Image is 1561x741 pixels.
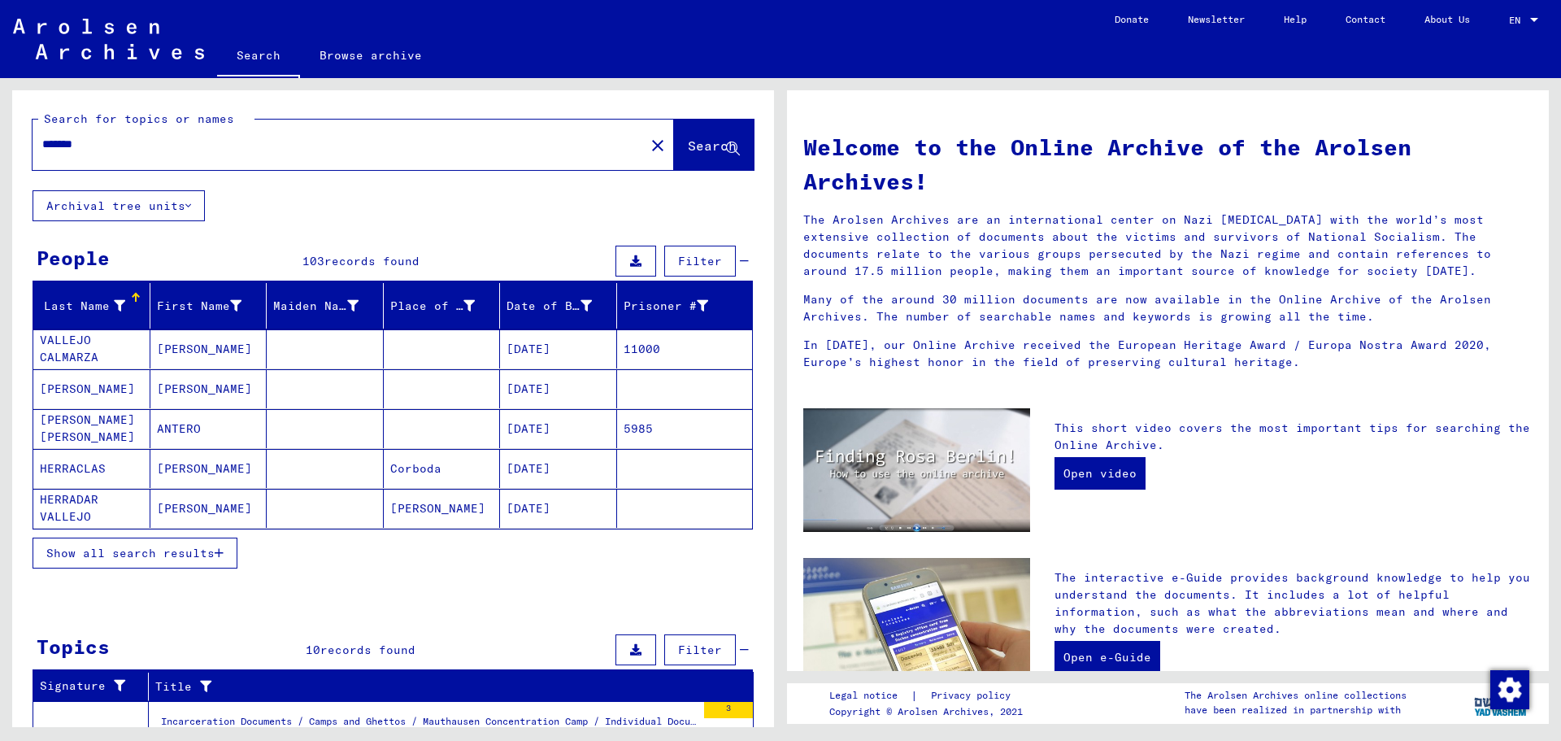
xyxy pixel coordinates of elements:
[500,489,617,528] mat-cell: [DATE]
[40,678,128,695] div: Signature
[803,130,1533,198] h1: Welcome to the Online Archive of the Arolsen Archives!
[155,673,733,700] div: Title
[829,687,1030,704] div: |
[33,538,237,569] button: Show all search results
[678,643,722,657] span: Filter
[1054,457,1146,490] a: Open video
[1054,641,1160,673] a: Open e-Guide
[40,673,148,700] div: Signature
[803,291,1533,325] p: Many of the around 30 million documents are now available in the Online Archive of the Arolsen Ar...
[33,449,150,488] mat-cell: HERRACLAS
[390,293,500,319] div: Place of Birth
[273,298,359,315] div: Maiden Name
[664,634,736,665] button: Filter
[384,449,501,488] mat-cell: Corboda
[306,643,320,657] span: 10
[150,329,267,368] mat-cell: [PERSON_NAME]
[33,190,205,221] button: Archival tree units
[1509,15,1527,26] span: EN
[500,369,617,408] mat-cell: [DATE]
[674,120,754,170] button: Search
[507,293,616,319] div: Date of Birth
[829,704,1030,719] p: Copyright © Arolsen Archives, 2021
[33,369,150,408] mat-cell: [PERSON_NAME]
[500,329,617,368] mat-cell: [DATE]
[33,409,150,448] mat-cell: [PERSON_NAME] [PERSON_NAME]
[33,489,150,528] mat-cell: HERRADAR VALLEJO
[13,19,204,59] img: Arolsen_neg.svg
[40,298,125,315] div: Last Name
[624,293,733,319] div: Prisoner #
[641,129,674,161] button: Clear
[37,632,110,661] div: Topics
[688,137,737,154] span: Search
[678,254,722,268] span: Filter
[150,283,267,329] mat-header-cell: First Name
[46,546,215,560] span: Show all search results
[384,489,501,528] mat-cell: [PERSON_NAME]
[33,283,150,329] mat-header-cell: Last Name
[617,329,753,368] mat-cell: 11000
[1471,682,1532,723] img: yv_logo.png
[267,283,384,329] mat-header-cell: Maiden Name
[217,36,300,78] a: Search
[918,687,1030,704] a: Privacy policy
[500,283,617,329] mat-header-cell: Date of Birth
[273,293,383,319] div: Maiden Name
[324,254,420,268] span: records found
[507,298,592,315] div: Date of Birth
[803,558,1030,709] img: eguide.jpg
[33,329,150,368] mat-cell: CALMARZA VALLEJO CALMARZA VALLEJO
[829,687,911,704] a: Legal notice
[157,298,242,315] div: First Name
[664,246,736,277] button: Filter
[40,293,150,319] div: Last Name
[390,298,476,315] div: Place of Birth
[1054,420,1533,454] p: This short video covers the most important tips for searching the Online Archive.
[803,211,1533,280] p: The Arolsen Archives are an international center on Nazi [MEDICAL_DATA] with the world’s most ext...
[624,298,709,315] div: Prisoner #
[150,449,267,488] mat-cell: [PERSON_NAME]
[320,643,415,657] span: records found
[150,409,267,448] mat-cell: ANTERO
[1185,703,1407,717] p: have been realized in partnership with
[704,702,753,718] div: 3
[617,409,753,448] mat-cell: 5985
[500,409,617,448] mat-cell: [DATE]
[150,489,267,528] mat-cell: [PERSON_NAME]
[384,283,501,329] mat-header-cell: Place of Birth
[803,337,1533,371] p: In [DATE], our Online Archive received the European Heritage Award / Europa Nostra Award 2020, Eu...
[157,293,267,319] div: First Name
[300,36,441,75] a: Browse archive
[161,714,696,737] div: Incarceration Documents / Camps and Ghettos / Mauthausen Concentration Camp / Individual Document...
[1490,670,1529,709] img: Change consent
[1489,669,1528,708] div: Change consent
[155,678,713,695] div: Title
[44,111,234,126] mat-label: Search for topics or names
[648,136,667,155] mat-icon: close
[302,254,324,268] span: 103
[1054,569,1533,638] p: The interactive e-Guide provides background knowledge to help you understand the documents. It in...
[500,449,617,488] mat-cell: [DATE]
[37,243,110,272] div: People
[150,369,267,408] mat-cell: [PERSON_NAME]
[1185,688,1407,703] p: The Arolsen Archives online collections
[617,283,753,329] mat-header-cell: Prisoner #
[803,408,1030,532] img: video.jpg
